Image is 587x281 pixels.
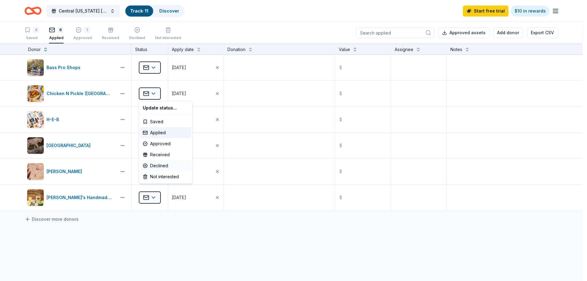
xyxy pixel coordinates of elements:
[140,102,191,113] div: Update status...
[140,160,191,171] div: Declined
[140,116,191,127] div: Saved
[140,149,191,160] div: Received
[140,127,191,138] div: Applied
[140,138,191,149] div: Approved
[140,171,191,182] div: Not interested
